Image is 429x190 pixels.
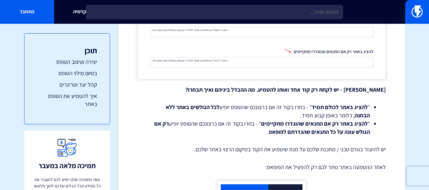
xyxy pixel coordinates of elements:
strong: רק אם הגולש עונה על כל התנאים שהגדרתם לפופאפ [154,120,370,135]
p: לאחר ההטמעה באתר נותר לכם רק להפעיל את הפופאפ: [138,163,386,171]
a: איך להטמיע את הטופס באתר [37,92,97,108]
a: יצירה ועיצוב הטופס [37,58,97,66]
a: קהל יעד וטריגרים [37,81,97,89]
strong: לכל הגולשים באתר ללא הבחנה [166,103,370,119]
li: " " - בחרו בקוד זה אם ברצונכם שהטופס יופיע , כלומר באופן קבוע תמיד. [154,103,370,119]
strong: מה ההבדל ביניהם ואיך תבחרו? [185,86,255,93]
a: בסיום מילוי הטופס [37,69,97,77]
strong: להציג באתר לכולם תמיד [312,103,368,111]
strong: [PERSON_NAME] - יש לקחת רק קוד אחד ואותו להטמיע. [256,86,386,93]
input: חיפוש מהיר... [86,5,343,19]
p: יש להיעזר בגורם טכני / מתכנת שלכם על מנת שיטמיע את הקוד במיקום הרצוי באתר שלכם. [138,145,386,154]
h3: תוכן [37,46,97,55]
strong: להציג באתר רק אם התנאים שהוגדרו מתקיימים [261,120,368,127]
h3: תמיכה מלאה במעבר [38,162,96,169]
li: " " - בחרו בקוד זה אם ברצונכם שהטופס יופיע . [154,120,370,136]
